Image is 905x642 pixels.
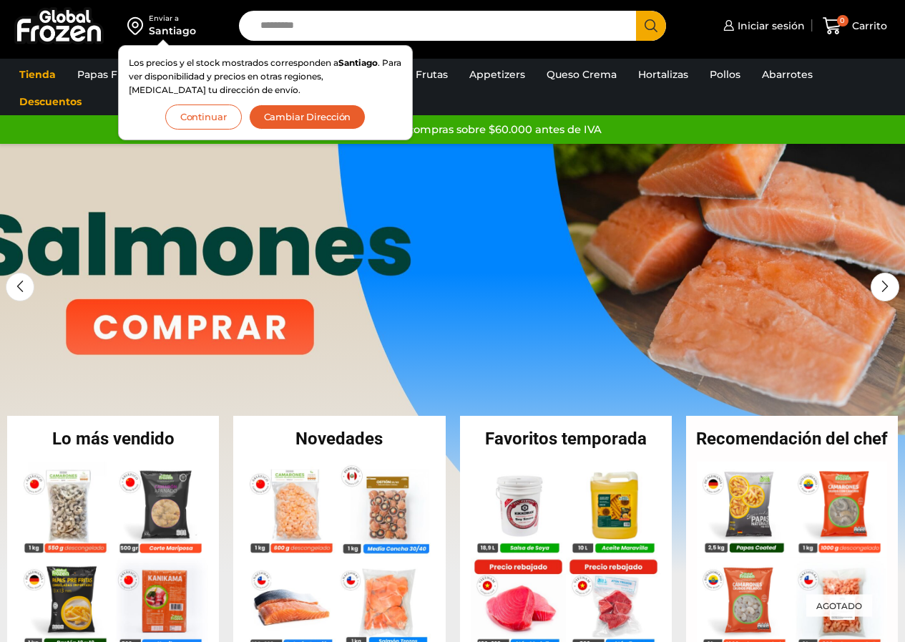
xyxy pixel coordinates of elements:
[233,430,445,447] h2: Novedades
[806,594,872,616] p: Agotado
[720,11,805,40] a: Iniciar sesión
[703,61,748,88] a: Pollos
[12,88,89,115] a: Descuentos
[686,430,898,447] h2: Recomendación del chef
[636,11,666,41] button: Search button
[631,61,695,88] a: Hortalizas
[755,61,820,88] a: Abarrotes
[462,61,532,88] a: Appetizers
[539,61,624,88] a: Queso Crema
[129,56,402,97] p: Los precios y el stock mostrados corresponden a . Para ver disponibilidad y precios en otras regi...
[460,430,672,447] h2: Favoritos temporada
[12,61,63,88] a: Tienda
[127,14,149,38] img: address-field-icon.svg
[837,15,848,26] span: 0
[249,104,366,130] button: Cambiar Dirección
[338,57,378,68] strong: Santiago
[165,104,242,130] button: Continuar
[70,61,147,88] a: Papas Fritas
[7,430,219,447] h2: Lo más vendido
[734,19,805,33] span: Iniciar sesión
[848,19,887,33] span: Carrito
[149,14,196,24] div: Enviar a
[149,24,196,38] div: Santiago
[819,9,891,43] a: 0 Carrito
